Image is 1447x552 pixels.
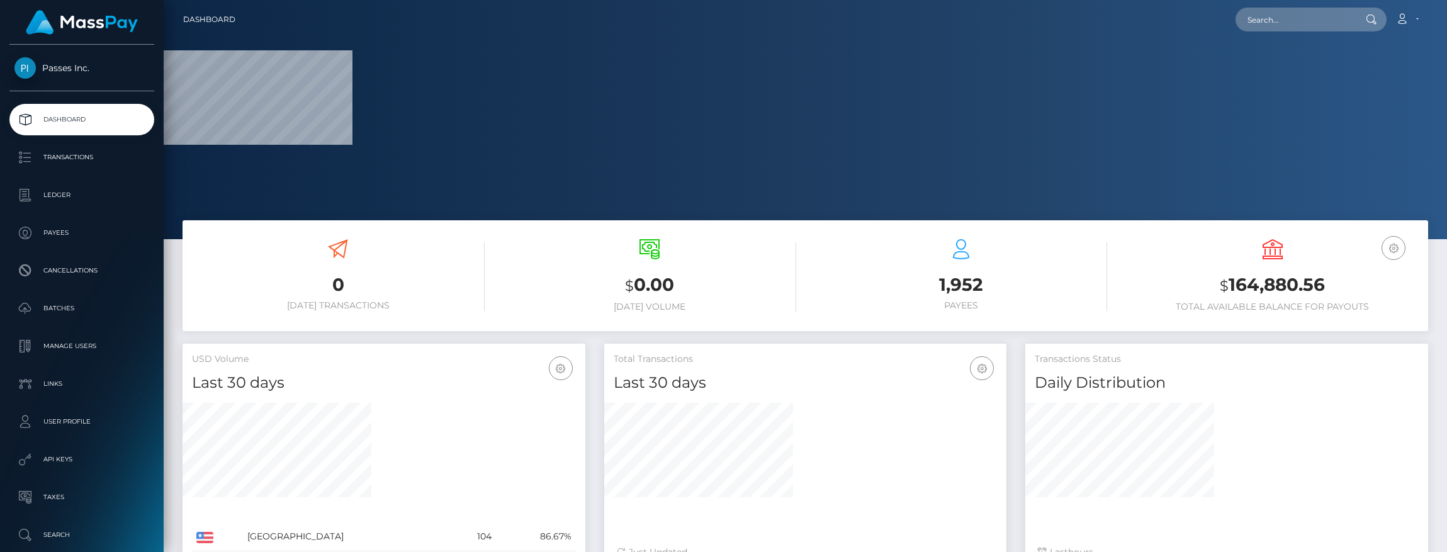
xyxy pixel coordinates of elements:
p: Taxes [14,488,149,507]
a: Ledger [9,179,154,211]
a: Dashboard [9,104,154,135]
h6: [DATE] Transactions [192,300,485,311]
a: Taxes [9,482,154,513]
span: Passes Inc. [9,62,154,74]
h4: Last 30 days [192,372,576,394]
small: $ [625,277,634,295]
a: Cancellations [9,255,154,286]
h5: USD Volume [192,353,576,366]
td: 104 [450,522,496,551]
a: API Keys [9,444,154,475]
a: Links [9,368,154,400]
h6: Total Available Balance for Payouts [1126,301,1419,312]
h5: Transactions Status [1035,353,1419,366]
h4: Last 30 days [614,372,998,394]
h6: [DATE] Volume [504,301,796,312]
p: Manage Users [14,337,149,356]
p: Search [14,526,149,544]
img: Passes Inc. [14,57,36,79]
h3: 0.00 [504,273,796,298]
a: Search [9,519,154,551]
td: 86.67% [496,522,575,551]
p: API Keys [14,450,149,469]
p: User Profile [14,412,149,431]
img: MassPay Logo [26,10,138,35]
p: Ledger [14,186,149,205]
small: $ [1220,277,1229,295]
input: Search... [1236,8,1354,31]
a: Transactions [9,142,154,173]
h4: Daily Distribution [1035,372,1419,394]
a: User Profile [9,406,154,437]
p: Transactions [14,148,149,167]
img: US.png [196,532,213,543]
h3: 164,880.56 [1126,273,1419,298]
h5: Total Transactions [614,353,998,366]
p: Payees [14,223,149,242]
p: Links [14,375,149,393]
p: Dashboard [14,110,149,129]
a: Dashboard [183,6,235,33]
a: Manage Users [9,330,154,362]
td: [GEOGRAPHIC_DATA] [243,522,450,551]
h6: Payees [815,300,1108,311]
p: Batches [14,299,149,318]
p: Cancellations [14,261,149,280]
a: Batches [9,293,154,324]
h3: 1,952 [815,273,1108,297]
h3: 0 [192,273,485,297]
a: Payees [9,217,154,249]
